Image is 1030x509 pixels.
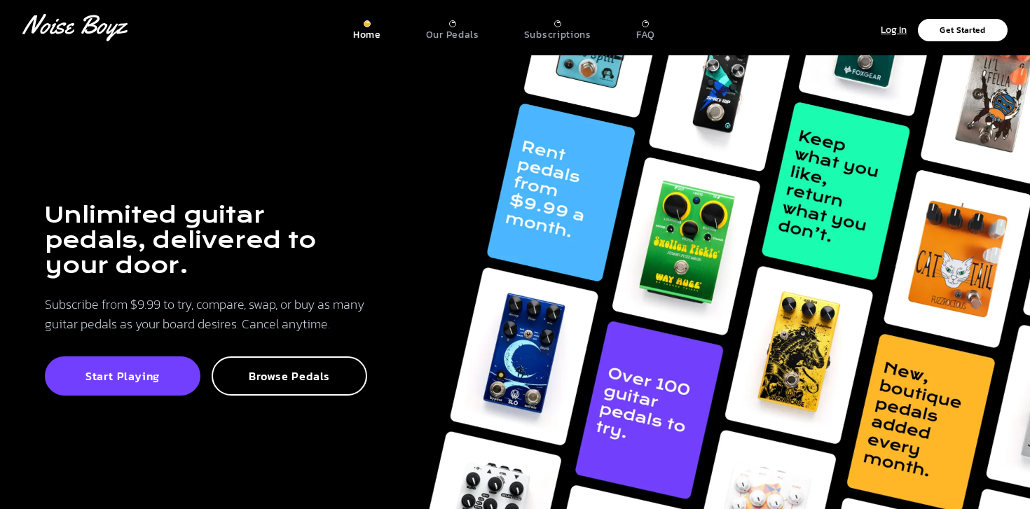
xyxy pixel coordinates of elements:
[60,369,185,383] p: Start Playing
[45,295,367,334] p: Subscribe from $9.99 to try, compare, swap, or buy as many guitar pedals as your board desires. C...
[881,22,907,39] p: Log In
[426,15,479,41] a: Our Pedals
[426,29,479,41] p: Our Pedals
[636,15,655,41] a: FAQ
[940,26,985,34] p: Get Started
[918,19,1008,41] button: Get Started
[45,202,367,278] h1: Unlimited guitar pedals, delivered to your door.
[524,29,591,41] p: Subscriptions
[227,369,352,383] p: Browse Pedals
[353,29,381,41] p: Home
[524,15,591,41] a: Subscriptions
[353,15,381,41] a: Home
[636,29,655,41] p: FAQ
